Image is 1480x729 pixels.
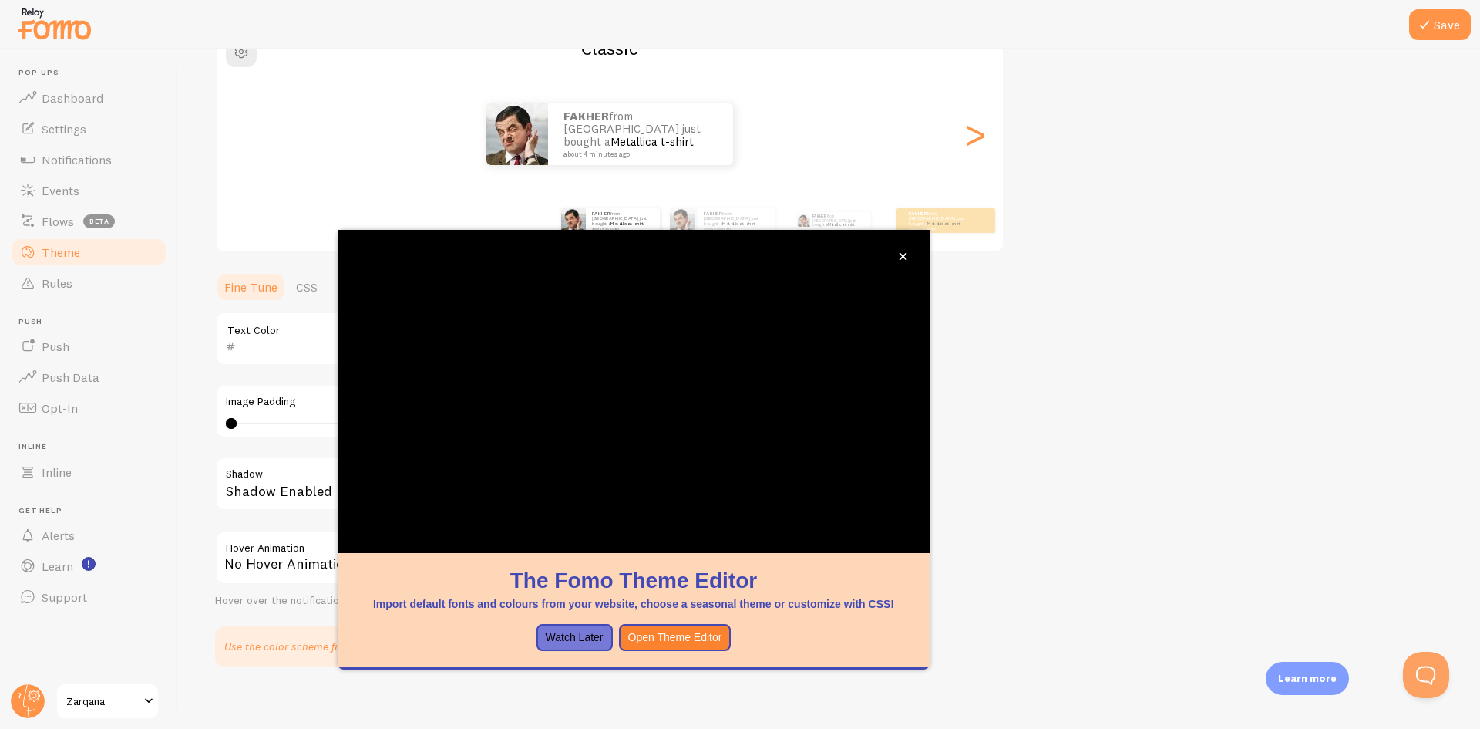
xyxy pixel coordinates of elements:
[704,227,767,230] small: about 4 minutes ago
[563,110,718,158] p: from [GEOGRAPHIC_DATA] just bought a
[42,152,112,167] span: Notifications
[287,272,327,302] a: CSS
[610,221,644,227] a: Metallica t-shirt
[670,208,695,233] img: Fomo
[9,362,168,393] a: Push Data
[927,221,960,227] a: Metallica t-shirt
[1278,671,1337,686] p: Learn more
[16,4,93,43] img: fomo-relay-logo-orange.svg
[909,227,969,230] small: about 4 minutes ago
[895,248,911,265] button: close,
[42,464,72,480] span: Inline
[9,331,168,362] a: Push
[966,79,984,190] div: Next slide
[42,528,75,543] span: Alerts
[536,624,613,652] button: Watch Later
[9,113,168,144] a: Settings
[42,183,79,198] span: Events
[42,275,72,291] span: Rules
[82,557,96,571] svg: <p>Watch New Feature Tutorials!</p>
[9,551,168,582] a: Learn
[563,109,609,123] strong: FAKHER
[722,221,755,227] a: Metallica t-shirt
[1266,662,1349,695] div: Learn more
[909,211,970,230] p: from [GEOGRAPHIC_DATA] just bought a
[356,565,911,596] h1: The Fomo Theme Editor
[9,393,168,424] a: Opt-In
[42,559,73,574] span: Learn
[83,214,115,228] span: beta
[42,370,99,385] span: Push Data
[42,90,103,106] span: Dashboard
[812,214,827,218] strong: FAKHER
[42,121,86,137] span: Settings
[592,227,652,230] small: about 4 minutes ago
[215,531,678,585] div: No Hover Animation
[1403,652,1449,698] iframe: Help Scout Beacon - Open
[55,683,160,720] a: Zarqana
[9,237,168,268] a: Theme
[9,268,168,299] a: Rules
[215,594,678,608] div: Hover over the notification for preview
[338,230,930,670] div: The Fomo Theme EditorImport default fonts and colours from your website, choose a seasonal theme ...
[226,395,667,409] label: Image Padding
[563,150,713,158] small: about 4 minutes ago
[828,222,854,227] a: Metallica t-shirt
[18,506,168,516] span: Get Help
[812,212,864,229] p: from [GEOGRAPHIC_DATA] just bought a
[797,214,809,227] img: Fomo
[9,144,168,175] a: Notifications
[42,589,87,605] span: Support
[9,83,168,113] a: Dashboard
[42,339,69,354] span: Push
[9,457,168,488] a: Inline
[704,211,722,217] strong: FAKHER
[42,400,78,416] span: Opt-In
[18,442,168,452] span: Inline
[561,208,586,233] img: Fomo
[9,175,168,206] a: Events
[18,317,168,327] span: Push
[619,624,732,652] button: Open Theme Editor
[42,245,80,260] span: Theme
[18,68,168,78] span: Pop-ups
[215,272,287,302] a: Fine Tune
[356,596,911,612] p: Import default fonts and colours from your website, choose a seasonal theme or customize with CSS!
[66,692,140,710] span: Zarqana
[610,134,694,149] a: Metallica t-shirt
[42,214,74,229] span: Flows
[215,457,678,513] div: Shadow Enabled
[486,103,548,165] img: Fomo
[909,211,927,217] strong: FAKHER
[592,211,610,217] strong: FAKHER
[9,582,168,613] a: Support
[704,211,769,230] p: from [GEOGRAPHIC_DATA] just bought a
[9,206,168,237] a: Flows beta
[224,639,419,654] p: Use the color scheme from your website
[592,211,654,230] p: from [GEOGRAPHIC_DATA] just bought a
[9,520,168,551] a: Alerts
